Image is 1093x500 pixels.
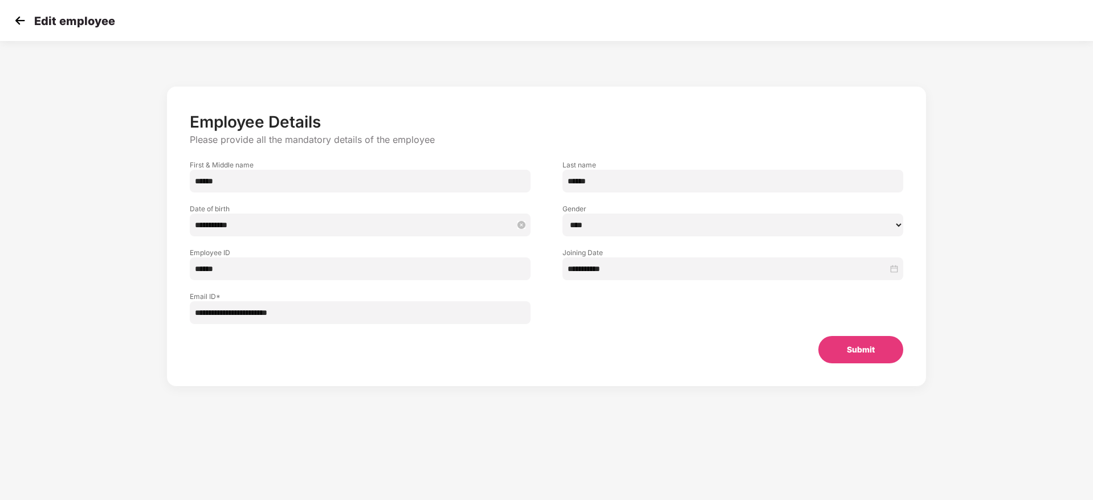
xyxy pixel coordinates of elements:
span: close-circle [517,221,525,229]
label: Gender [562,204,903,214]
label: First & Middle name [190,160,531,170]
label: Email ID [190,292,531,301]
label: Last name [562,160,903,170]
p: Edit employee [34,14,115,28]
img: svg+xml;base64,PHN2ZyB4bWxucz0iaHR0cDovL3d3dy53My5vcmcvMjAwMC9zdmciIHdpZHRoPSIzMCIgaGVpZ2h0PSIzMC... [11,12,28,29]
button: Submit [818,336,903,363]
label: Date of birth [190,204,531,214]
label: Joining Date [562,248,903,257]
p: Employee Details [190,112,903,132]
label: Employee ID [190,248,531,257]
p: Please provide all the mandatory details of the employee [190,134,903,146]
